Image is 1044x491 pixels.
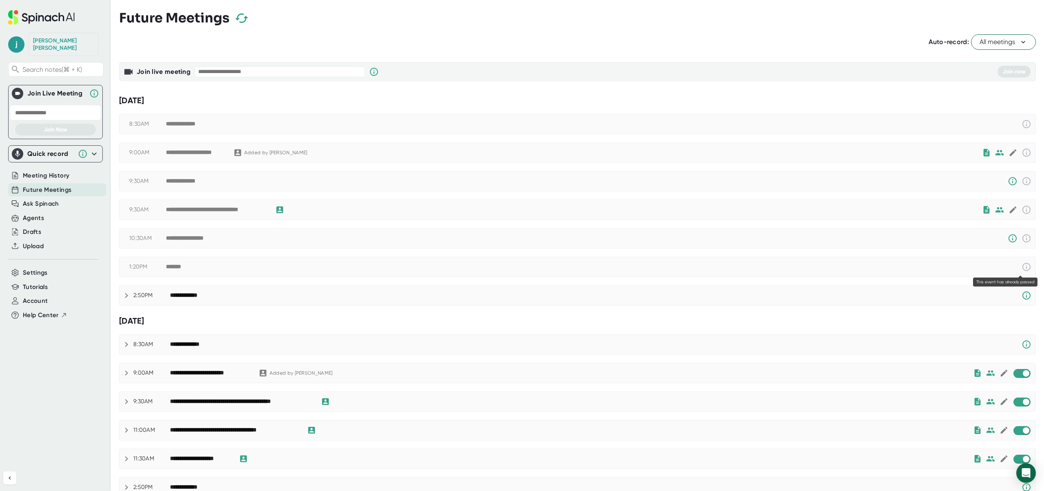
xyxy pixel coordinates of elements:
[13,89,22,98] img: Join Live Meeting
[980,37,1027,47] span: All meetings
[133,341,170,348] div: 8:30AM
[244,150,307,156] div: Added by [PERSON_NAME]
[1022,119,1031,129] svg: This event has already passed
[133,292,170,299] div: 2:50PM
[22,66,101,73] span: Search notes (⌘ + K)
[15,124,96,136] button: Join Now
[129,178,166,185] div: 9:30AM
[129,149,166,156] div: 9:00AM
[929,38,969,46] span: Auto-record:
[1022,205,1031,215] svg: This event has already passed
[998,66,1031,78] button: Join now
[44,126,67,133] span: Join Now
[23,311,67,320] button: Help Center
[133,427,170,434] div: 11:00AM
[23,242,44,251] button: Upload
[1022,176,1031,186] svg: This event has already passed
[133,398,170,405] div: 9:30AM
[133,484,170,491] div: 2:50PM
[119,316,1036,326] div: [DATE]
[1022,340,1031,349] svg: Spinach requires a video conference link.
[119,10,230,26] h3: Future Meetings
[119,96,1036,106] div: [DATE]
[133,455,170,462] div: 11:30AM
[23,268,48,278] button: Settings
[23,296,48,306] button: Account
[23,213,44,223] button: Agents
[1008,233,1017,243] svg: Someone has manually disabled Spinach from this meeting.
[129,120,166,128] div: 8:30AM
[1022,148,1031,158] svg: This event has already passed
[1008,176,1017,186] svg: Someone has manually disabled Spinach from this meeting.
[8,36,24,53] span: j
[129,263,166,271] div: 1:20PM
[23,185,71,195] button: Future Meetings
[270,370,333,376] div: Added by [PERSON_NAME]
[23,227,41,237] button: Drafts
[129,235,166,242] div: 10:30AM
[129,206,166,213] div: 9:30AM
[23,171,69,180] button: Meeting History
[23,282,48,292] button: Tutorials
[1022,233,1031,243] svg: This event has already passed
[137,68,190,76] b: Join live meeting
[23,199,59,209] button: Ask Spinach
[12,85,99,102] div: Join Live MeetingJoin Live Meeting
[1002,68,1026,75] span: Join now
[971,34,1036,50] button: All meetings
[33,37,94,51] div: Jospeh Klimczak
[23,311,59,320] span: Help Center
[27,150,74,158] div: Quick record
[27,89,85,98] div: Join Live Meeting
[3,471,16,484] button: Collapse sidebar
[12,146,99,162] div: Quick record
[133,369,170,377] div: 9:00AM
[1016,463,1036,483] div: Open Intercom Messenger
[1022,291,1031,300] svg: Spinach requires a video conference link.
